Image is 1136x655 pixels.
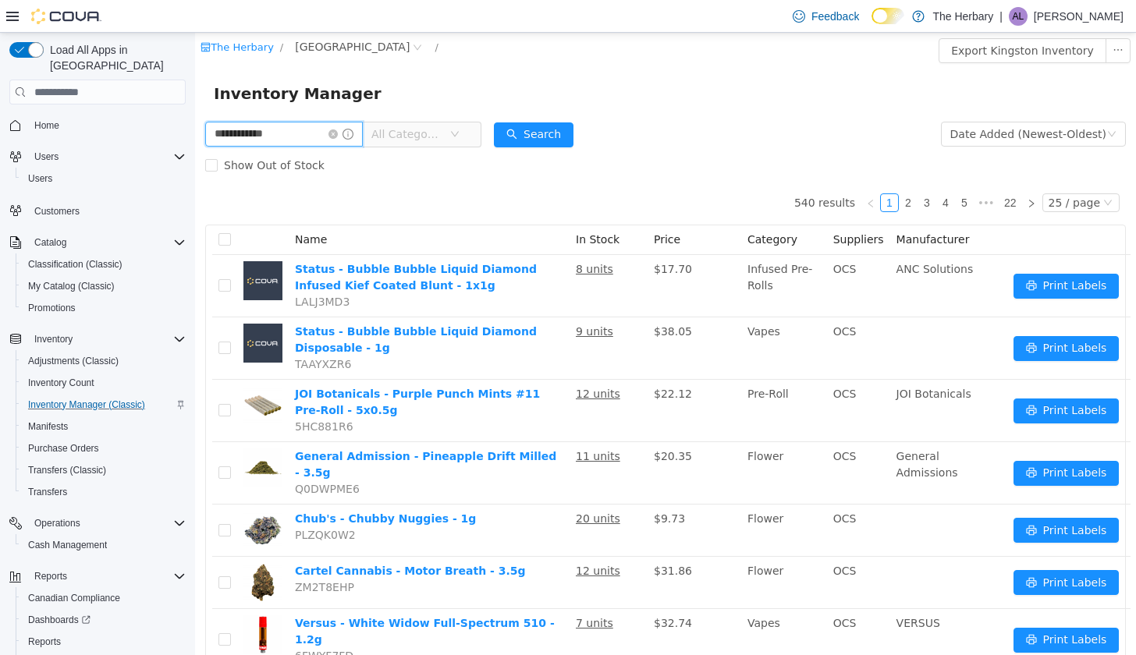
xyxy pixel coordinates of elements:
[16,631,192,653] button: Reports
[552,200,602,213] span: Category
[705,161,722,179] a: 2
[133,97,143,106] i: icon: close-circle
[34,119,59,132] span: Home
[22,536,113,554] a: Cash Management
[19,48,196,73] span: Inventory Manager
[755,90,911,113] div: Date Added (Newest-Oldest)
[22,632,186,651] span: Reports
[100,230,342,259] a: Status - Bubble Bubble Liquid Diamond Infused Kief Coated Blunt - 1x1g
[22,299,186,317] span: Promotions
[779,161,804,179] li: Next 5 Pages
[28,355,119,367] span: Adjustments (Classic)
[34,570,67,582] span: Reports
[381,292,418,305] u: 9 units
[381,200,424,213] span: In Stock
[459,355,497,367] span: $22.12
[804,161,827,179] li: 22
[546,285,632,347] td: Vapes
[28,539,107,551] span: Cash Management
[28,398,145,411] span: Inventory Manager (Classic)
[459,584,497,597] span: $32.74
[546,409,632,472] td: Flower
[3,512,192,534] button: Operations
[22,374,101,392] a: Inventory Count
[701,355,776,367] span: JOI Botanicals
[100,417,361,446] a: General Admission - Pineapple Drift Milled - 3.5g
[28,280,115,292] span: My Catalog (Classic)
[804,161,826,179] a: 22
[22,536,186,554] span: Cash Management
[638,584,662,597] span: OCS
[34,205,80,218] span: Customers
[22,352,186,370] span: Adjustments (Classic)
[28,147,65,166] button: Users
[854,161,905,179] div: 25 / page
[28,302,76,314] span: Promotions
[381,480,425,492] u: 20 units
[22,277,121,296] a: My Catalog (Classic)
[100,548,159,561] span: ZM2T8EHP
[16,416,192,437] button: Manifests
[3,114,192,136] button: Home
[48,353,87,392] img: JOI Botanicals - Purple Punch Mints #11 Pre-Roll - 5x0.5g hero shot
[701,417,763,446] span: General Admissions
[22,461,112,480] a: Transfers (Classic)
[932,7,993,26] p: The Herbary
[28,147,186,166] span: Users
[381,584,418,597] u: 7 units
[760,161,779,179] li: 5
[911,5,935,30] button: icon: ellipsis
[34,150,59,163] span: Users
[786,1,865,32] a: Feedback
[218,10,227,19] i: icon: close-circle
[28,330,79,349] button: Inventory
[742,161,759,179] a: 4
[811,9,859,24] span: Feedback
[100,450,165,462] span: Q0DWPME6
[818,303,925,328] button: icon: printerPrint Labels
[16,459,192,481] button: Transfers (Classic)
[100,480,281,492] a: Chub's - Chubby Nuggies - 1g
[100,532,331,544] a: Cartel Cannabis - Motor Breath - 3.5g
[459,532,497,544] span: $31.86
[28,514,186,533] span: Operations
[1009,7,1028,26] div: Adam Lachine
[459,230,497,243] span: $17.70
[16,394,192,416] button: Inventory Manager (Classic)
[22,632,67,651] a: Reports
[28,567,186,586] span: Reports
[28,116,66,135] a: Home
[3,146,192,168] button: Users
[100,263,154,275] span: LALJ3MD3
[28,614,91,626] span: Dashboards
[546,472,632,524] td: Flower
[299,90,378,115] button: icon: searchSearch
[818,366,925,391] button: icon: printerPrint Labels
[818,428,925,453] button: icon: printerPrint Labels
[100,617,158,629] span: 6FWYF7FD
[638,230,662,243] span: OCS
[22,277,186,296] span: My Catalog (Classic)
[22,255,186,274] span: Classification (Classic)
[832,166,841,175] i: icon: right
[16,372,192,394] button: Inventory Count
[818,485,925,510] button: icon: printerPrint Labels
[176,94,247,109] span: All Categories
[459,417,497,430] span: $20.35
[28,200,186,220] span: Customers
[908,165,918,176] i: icon: down
[28,464,106,476] span: Transfers (Classic)
[16,481,192,503] button: Transfers
[22,169,59,188] a: Users
[999,7,1003,26] p: |
[48,416,87,455] img: General Admission - Pineapple Drift Milled - 3.5g hero shot
[28,233,186,252] span: Catalog
[818,537,925,562] button: icon: printerPrint Labels
[22,483,73,501] a: Transfers
[3,565,192,587] button: Reports
[22,611,97,629] a: Dashboards
[22,169,186,188] span: Users
[147,96,158,107] i: icon: info-circle
[100,355,345,384] a: JOI Botanicals - Purple Punch Mints #11 Pre-Roll - 5x0.5g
